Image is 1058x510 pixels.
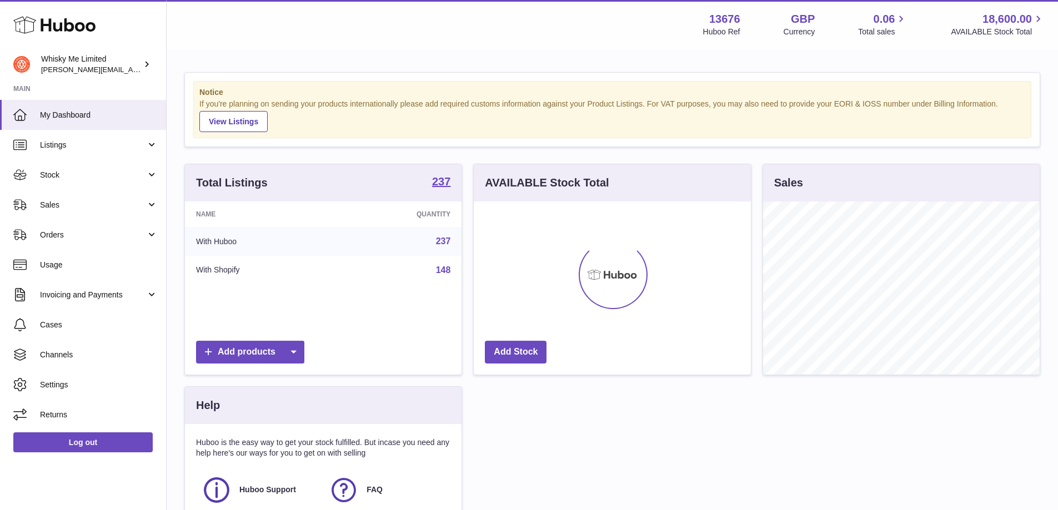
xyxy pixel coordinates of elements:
[432,176,450,187] strong: 237
[196,437,450,458] p: Huboo is the easy way to get your stock fulfilled. But incase you need any help here's our ways f...
[196,341,304,363] a: Add products
[858,12,907,37] a: 0.06 Total sales
[436,265,451,275] a: 148
[432,176,450,189] a: 237
[367,484,383,495] span: FAQ
[329,475,445,505] a: FAQ
[40,140,146,150] span: Listings
[40,350,158,360] span: Channels
[196,398,220,413] h3: Help
[40,320,158,330] span: Cases
[40,110,158,120] span: My Dashboard
[13,432,153,452] a: Log out
[185,256,334,285] td: With Shopify
[40,260,158,270] span: Usage
[40,170,146,180] span: Stock
[485,341,546,363] a: Add Stock
[436,236,451,246] a: 237
[185,201,334,227] th: Name
[13,56,30,73] img: frances@whiskyshop.com
[951,27,1045,37] span: AVAILABLE Stock Total
[199,111,268,132] a: View Listings
[485,175,609,190] h3: AVAILABLE Stock Total
[199,99,1025,132] div: If you're planning on sending your products internationally please add required customs informati...
[40,410,158,420] span: Returns
[40,380,158,390] span: Settings
[40,200,146,210] span: Sales
[202,475,318,505] a: Huboo Support
[41,54,141,75] div: Whisky Me Limited
[784,27,815,37] div: Currency
[951,12,1045,37] a: 18,600.00 AVAILABLE Stock Total
[199,87,1025,98] strong: Notice
[40,290,146,300] span: Invoicing and Payments
[709,12,740,27] strong: 13676
[982,12,1032,27] span: 18,600.00
[703,27,740,37] div: Huboo Ref
[858,27,907,37] span: Total sales
[41,65,223,74] span: [PERSON_NAME][EMAIL_ADDRESS][DOMAIN_NAME]
[185,227,334,256] td: With Huboo
[791,12,815,27] strong: GBP
[196,175,268,190] h3: Total Listings
[774,175,803,190] h3: Sales
[334,201,462,227] th: Quantity
[239,484,296,495] span: Huboo Support
[40,230,146,240] span: Orders
[874,12,895,27] span: 0.06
